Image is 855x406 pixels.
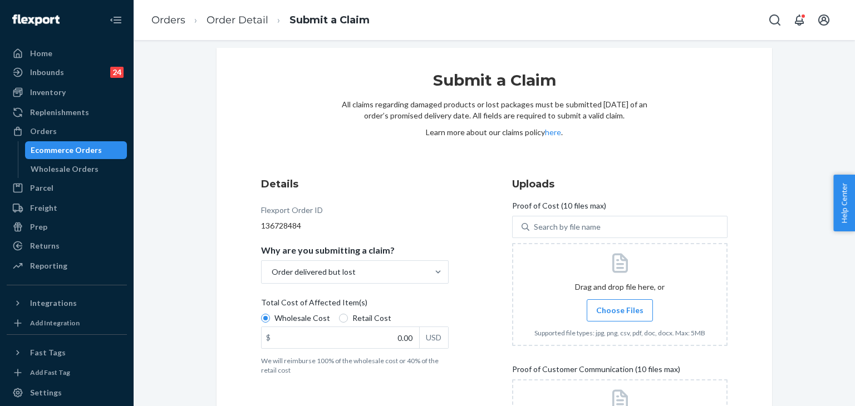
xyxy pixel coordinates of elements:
div: Ecommerce Orders [31,145,102,156]
div: Settings [30,387,62,398]
a: here [545,127,561,137]
a: Add Fast Tag [7,366,127,379]
span: Retail Cost [352,313,391,324]
div: Inbounds [30,67,64,78]
div: Add Integration [30,318,80,328]
a: Settings [7,384,127,402]
span: Support [22,8,62,18]
a: Submit a Claim [289,14,370,26]
div: Reporting [30,260,67,271]
button: Fast Tags [7,344,127,362]
div: Freight [30,202,57,214]
input: Retail Cost [339,314,348,323]
div: Parcel [30,182,53,194]
input: Wholesale Cost [261,314,270,323]
a: Inbounds24 [7,63,127,81]
a: Prep [7,218,127,236]
div: Prep [30,221,47,232]
a: Home [7,44,127,62]
p: Why are you submitting a claim? [261,245,395,256]
button: Open account menu [813,9,835,31]
button: Integrations [7,294,127,312]
div: Inventory [30,87,66,98]
button: Help Center [833,175,855,231]
a: Add Integration [7,316,127,330]
div: Replenishments [30,107,89,118]
a: Wholesale Orders [25,160,127,178]
h1: Submit a Claim [341,70,647,99]
h3: Details [261,177,449,191]
div: Flexport Order ID [261,205,323,220]
a: Orders [7,122,127,140]
div: USD [419,327,448,348]
h3: Uploads [512,177,728,191]
a: Orders [151,14,185,26]
input: $USD [262,327,419,348]
a: Replenishments [7,103,127,121]
a: Returns [7,237,127,255]
span: Proof of Cost (10 files max) [512,200,606,216]
div: Orders [30,126,57,137]
p: Learn more about our claims policy . [341,127,647,138]
a: Parcel [7,179,127,197]
a: Order Detail [207,14,268,26]
p: We will reimburse 100% of the wholesale cost or 40% of the retail cost [261,356,449,375]
img: Flexport logo [12,14,60,26]
div: 136728484 [261,220,449,231]
span: Total Cost of Affected Item(s) [261,297,367,313]
div: Wholesale Orders [31,164,99,175]
div: $ [262,327,275,348]
a: Freight [7,199,127,217]
a: Inventory [7,83,127,101]
div: Fast Tags [30,347,66,358]
ol: breadcrumbs [142,4,379,37]
button: Open notifications [788,9,810,31]
a: Ecommerce Orders [25,141,127,159]
span: Choose Files [596,305,643,316]
p: All claims regarding damaged products or lost packages must be submitted [DATE] of an order’s pro... [341,99,647,121]
button: Open Search Box [764,9,786,31]
span: Wholesale Cost [274,313,330,324]
div: Returns [30,240,60,251]
span: Proof of Customer Communication (10 files max) [512,364,680,379]
div: Home [30,48,52,59]
div: Add Fast Tag [30,368,70,377]
button: Close Navigation [105,9,127,31]
div: 24 [110,67,124,78]
div: Search by file name [534,221,601,232]
div: Integrations [30,298,77,309]
a: Reporting [7,257,127,275]
div: Order delivered but lost [272,266,356,278]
